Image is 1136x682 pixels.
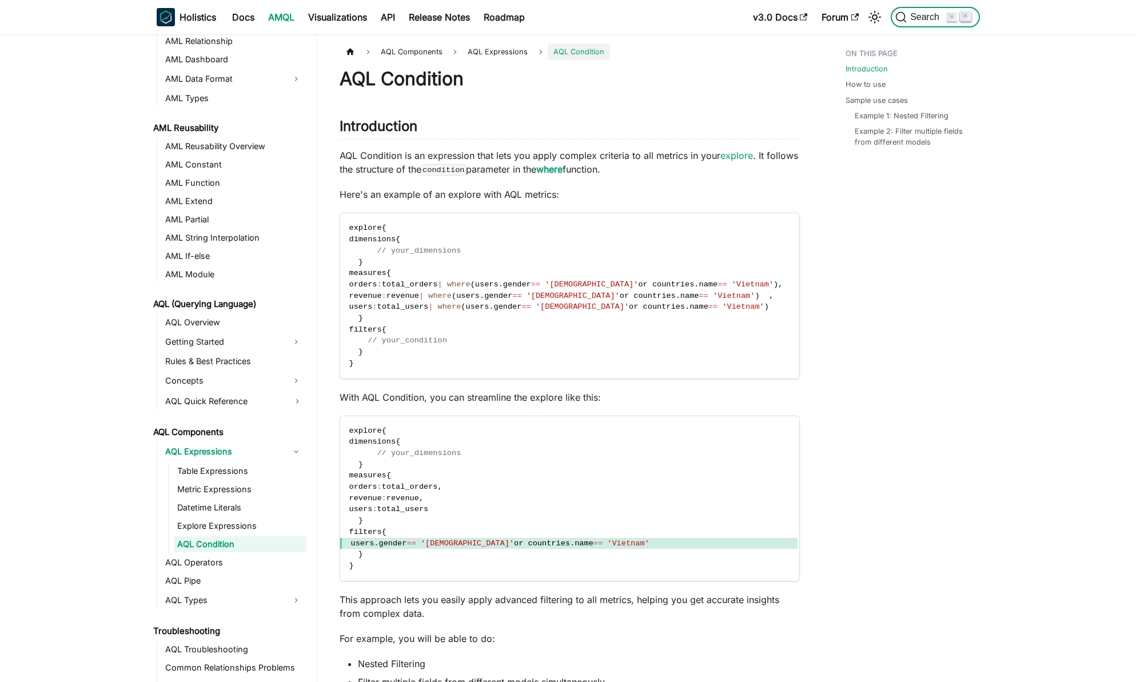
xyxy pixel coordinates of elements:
span: measures [349,269,386,277]
span: . [480,292,484,300]
span: { [386,269,391,277]
span: users [466,302,489,311]
span: : [372,302,377,311]
span: users [351,539,374,548]
button: Search (Command+K) [891,7,979,27]
span: or countries [638,280,694,289]
span: == [699,292,708,300]
h2: Introduction [340,118,800,139]
a: Concepts [162,372,286,390]
code: condition [421,164,467,176]
a: AML String Interpolation [162,230,306,246]
a: AQL Troubleshooting [162,641,306,657]
a: AML Function [162,175,306,191]
span: { [382,325,386,334]
b: Holistics [180,10,216,24]
span: == [521,302,531,311]
a: Explore Expressions [174,518,306,534]
span: or countries [629,302,685,311]
a: Example 2: Filter multiple fields from different models [855,126,968,147]
a: Example 1: Nested Filtering [855,110,948,121]
p: This approach lets you easily apply advanced filtering to all metrics, helping you get accurate i... [340,593,800,620]
h1: AQL Condition [340,67,800,90]
span: users [349,505,373,513]
span: } [358,348,363,356]
span: revenue [349,494,382,502]
span: : [372,505,377,513]
span: where [438,302,461,311]
button: Expand sidebar category 'Getting Started' [286,333,306,351]
a: AQL Types [162,591,286,609]
span: revenue [386,292,419,300]
span: , [769,292,774,300]
span: explore [349,224,382,232]
span: == [718,280,727,289]
a: Roadmap [477,8,532,26]
span: , [438,482,443,491]
span: == [406,539,416,548]
a: Getting Started [162,333,286,351]
img: Holistics [157,8,175,26]
span: name [680,292,699,300]
span: name [689,302,708,311]
span: users [456,292,480,300]
a: Table Expressions [174,463,306,479]
span: filters [349,325,382,334]
a: AML Relationship [162,33,306,49]
a: AML Reusability [150,120,306,136]
span: gender [378,539,406,548]
span: ) [764,302,769,311]
span: , [778,280,783,289]
span: revenue [386,494,419,502]
span: } [358,550,363,559]
a: AQL (Querying Language) [150,296,306,312]
span: filters [349,528,382,536]
kbd: K [960,11,971,22]
span: { [396,437,400,446]
span: . [694,280,699,289]
span: } [358,516,363,525]
a: AMQL [261,8,301,26]
button: Expand sidebar category 'Concepts' [286,372,306,390]
span: == [531,280,540,289]
span: name [575,539,593,548]
a: Docs [225,8,261,26]
kbd: ⌘ [946,12,958,22]
span: { [382,224,386,232]
span: or countries [514,539,570,548]
span: 'Vietnam' [732,280,774,289]
span: . [676,292,680,300]
span: total_users [377,505,428,513]
span: // your_condition [368,336,447,345]
span: ) [774,280,778,289]
span: explore [349,426,382,435]
a: AML Constant [162,157,306,173]
a: AML Partial [162,212,306,228]
span: '[DEMOGRAPHIC_DATA]' [536,302,629,311]
span: '[DEMOGRAPHIC_DATA]' [421,539,514,548]
span: : [377,482,381,491]
span: orders [349,280,377,289]
span: // your_dimensions [377,246,461,255]
span: AQL Expressions [468,47,528,56]
span: total_orders [382,482,438,491]
span: : [382,292,386,300]
span: { [382,528,386,536]
a: AML Data Format [162,70,286,88]
a: AQL Pipe [162,573,306,589]
span: . [499,280,503,289]
span: gender [493,302,521,311]
a: Visualizations [301,8,374,26]
span: where [428,292,452,300]
a: AML Dashboard [162,51,306,67]
span: measures [349,471,386,480]
span: Search [907,12,946,22]
span: users [475,280,499,289]
p: For example, you will be able to do: [340,632,800,645]
span: total_users [377,302,428,311]
a: explore [720,150,753,161]
a: Metric Expressions [174,481,306,497]
span: gender [503,280,531,289]
nav: Docs sidebar [145,34,317,682]
span: : [382,494,386,502]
